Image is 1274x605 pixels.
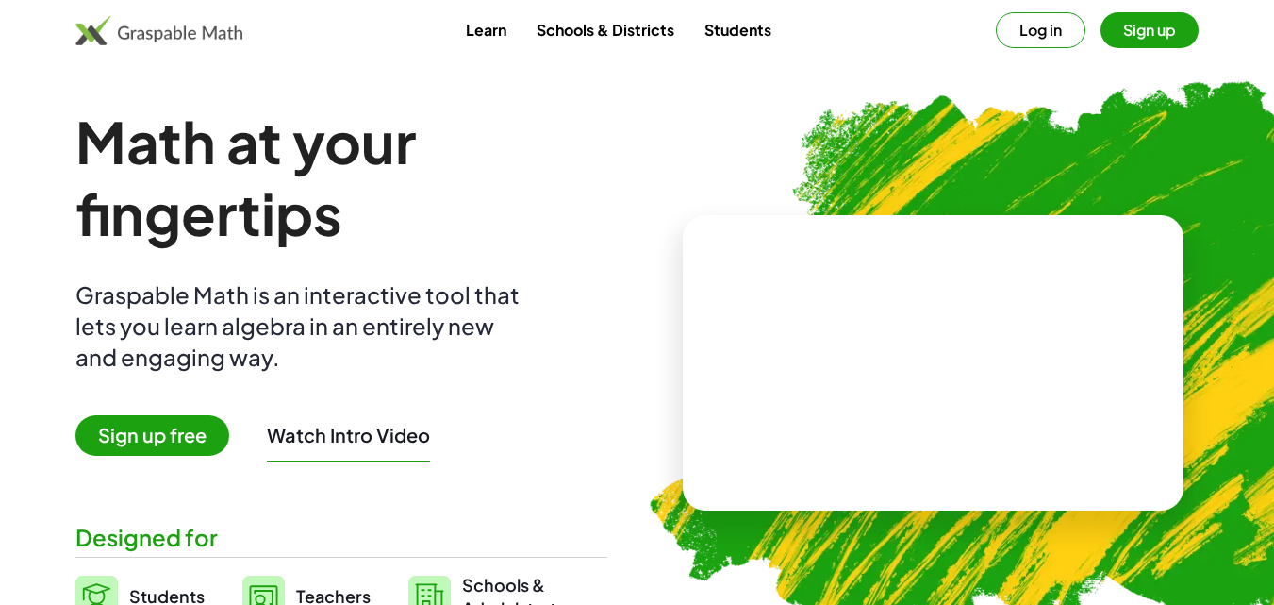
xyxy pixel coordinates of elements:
[267,423,430,447] button: Watch Intro Video
[791,292,1074,433] video: What is this? This is dynamic math notation. Dynamic math notation plays a central role in how Gr...
[521,12,689,47] a: Schools & Districts
[75,279,528,373] div: Graspable Math is an interactive tool that lets you learn algebra in an entirely new and engaging...
[689,12,786,47] a: Students
[451,12,521,47] a: Learn
[75,415,229,456] span: Sign up free
[75,106,607,249] h1: Math at your fingertips
[996,12,1085,48] button: Log in
[1100,12,1199,48] button: Sign up
[75,522,607,553] div: Designed for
